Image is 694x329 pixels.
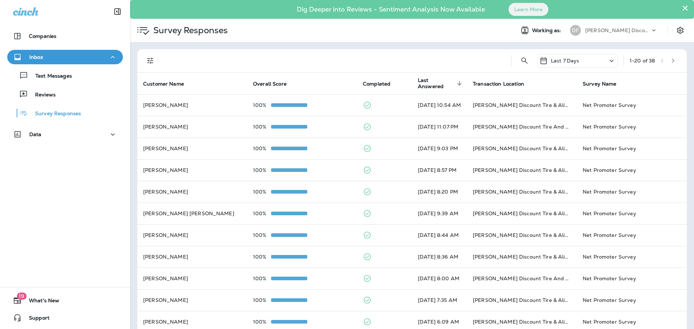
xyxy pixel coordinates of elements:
span: Customer Name [143,81,184,87]
td: [PERSON_NAME] [137,268,247,289]
td: [PERSON_NAME] [137,246,247,268]
td: [PERSON_NAME] [137,116,247,138]
td: [PERSON_NAME] [137,289,247,311]
p: Reviews [28,92,56,99]
p: 100% [253,319,271,325]
button: Inbox [7,50,123,64]
td: [DATE] 11:07 PM [412,116,467,138]
div: 1 - 20 of 38 [630,58,655,64]
td: [PERSON_NAME] [PERSON_NAME] [137,203,247,224]
td: [PERSON_NAME] [137,224,247,246]
td: [PERSON_NAME] Discount Tire & Alignment - Damariscotta (5 [PERSON_NAME] Plz,) [467,94,577,116]
td: [DATE] 8:00 AM [412,268,467,289]
td: Net Promoter Survey [577,138,687,159]
td: [PERSON_NAME] Discount Tire And Alignment - [GEOGRAPHIC_DATA] ([STREET_ADDRESS]) [467,268,577,289]
td: [PERSON_NAME] Discount Tire & Alignment - Damariscotta (5 [PERSON_NAME] Plz,) [467,138,577,159]
p: 100% [253,146,271,151]
p: Companies [29,33,56,39]
td: Net Promoter Survey [577,94,687,116]
p: 100% [253,167,271,173]
td: Net Promoter Survey [577,181,687,203]
td: [PERSON_NAME] Discount Tire & Alignment- [GEOGRAPHIC_DATA] ([STREET_ADDRESS]) [467,224,577,246]
td: [PERSON_NAME] Discount Tire & Alignment [GEOGRAPHIC_DATA] ([STREET_ADDRESS]) [467,246,577,268]
button: Text Messages [7,68,123,83]
button: Settings [674,24,687,37]
td: [PERSON_NAME] Discount Tire & Alignment [GEOGRAPHIC_DATA] ([STREET_ADDRESS]) [467,159,577,181]
span: Overall Score [253,81,296,87]
td: [PERSON_NAME] [137,138,247,159]
button: 19What's New [7,293,123,308]
td: [DATE] 9:03 PM [412,138,467,159]
span: What's New [22,298,59,306]
td: Net Promoter Survey [577,224,687,246]
td: [DATE] 8:44 AM [412,224,467,246]
span: Overall Score [253,81,287,87]
span: Working as: [532,27,563,34]
button: Companies [7,29,123,43]
span: Last Answered [418,77,455,90]
td: [PERSON_NAME] Discount Tire And Alignment - [GEOGRAPHIC_DATA] ([STREET_ADDRESS]) [467,116,577,138]
td: [DATE] 8:20 PM [412,181,467,203]
td: Net Promoter Survey [577,246,687,268]
p: 100% [253,189,271,195]
p: 100% [253,254,271,260]
span: Last Answered [418,77,464,90]
span: Support [22,315,50,324]
p: Data [29,131,42,137]
td: Net Promoter Survey [577,203,687,224]
p: Dig Deeper into Reviews - Sentiment Analysis Now Available [276,8,506,10]
p: 100% [253,211,271,216]
div: DF [570,25,581,36]
button: Survey Responses [7,105,123,121]
p: 100% [253,297,271,303]
td: Net Promoter Survey [577,159,687,181]
td: [DATE] 8:57 PM [412,159,467,181]
p: Last 7 Days [551,58,579,64]
td: [PERSON_NAME] Discount Tire & Alignment - Damariscotta (5 [PERSON_NAME] Plz,) [467,289,577,311]
button: Data [7,127,123,142]
button: Learn More [509,3,548,16]
td: [DATE] 9:39 AM [412,203,467,224]
td: [DATE] 8:36 AM [412,246,467,268]
span: Transaction Location [473,81,534,87]
td: Net Promoter Survey [577,268,687,289]
p: 100% [253,232,271,238]
button: Close [682,2,689,14]
p: Survey Responses [150,25,228,36]
span: Customer Name [143,81,193,87]
span: Transaction Location [473,81,524,87]
td: [PERSON_NAME] Discount Tire & Alignment [GEOGRAPHIC_DATA] ([STREET_ADDRESS]) [467,181,577,203]
button: Collapse Sidebar [107,4,128,19]
td: [PERSON_NAME] [137,94,247,116]
button: Search Survey Responses [517,53,532,68]
button: Filters [143,53,158,68]
p: 100% [253,102,271,108]
span: 19 [17,293,26,300]
td: [PERSON_NAME] [137,159,247,181]
span: Completed [363,81,400,87]
p: Survey Responses [28,111,81,117]
p: 100% [253,276,271,281]
td: [PERSON_NAME] Discount Tire & Alignment [GEOGRAPHIC_DATA] ([STREET_ADDRESS]) [467,203,577,224]
p: [PERSON_NAME] Discount Tire & Alignment [585,27,650,33]
td: [DATE] 10:54 AM [412,94,467,116]
td: [DATE] 7:35 AM [412,289,467,311]
p: Text Messages [28,73,72,80]
td: [PERSON_NAME] [137,181,247,203]
span: Completed [363,81,390,87]
span: Survey Name [583,81,617,87]
button: Reviews [7,87,123,102]
p: 100% [253,124,271,130]
td: Net Promoter Survey [577,289,687,311]
button: Support [7,311,123,325]
p: Inbox [29,54,43,60]
span: Survey Name [583,81,626,87]
td: Net Promoter Survey [577,116,687,138]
